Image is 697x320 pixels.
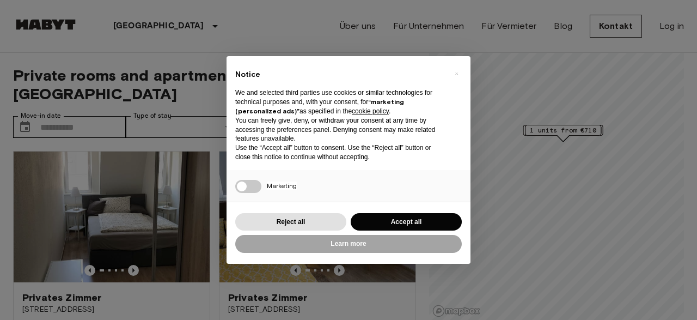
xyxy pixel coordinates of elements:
span: Marketing [267,182,297,190]
p: You can freely give, deny, or withdraw your consent at any time by accessing the preferences pane... [235,116,444,143]
button: Close this notice [448,65,465,82]
button: Reject all [235,213,346,231]
button: Accept all [351,213,462,231]
strong: “marketing (personalized ads)” [235,98,404,115]
h2: Notice [235,69,444,80]
button: Learn more [235,235,462,253]
a: cookie policy [352,107,389,115]
span: × [455,67,458,80]
p: Use the “Accept all” button to consent. Use the “Reject all” button or close this notice to conti... [235,143,444,162]
p: We and selected third parties use cookies or similar technologies for technical purposes and, wit... [235,88,444,116]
